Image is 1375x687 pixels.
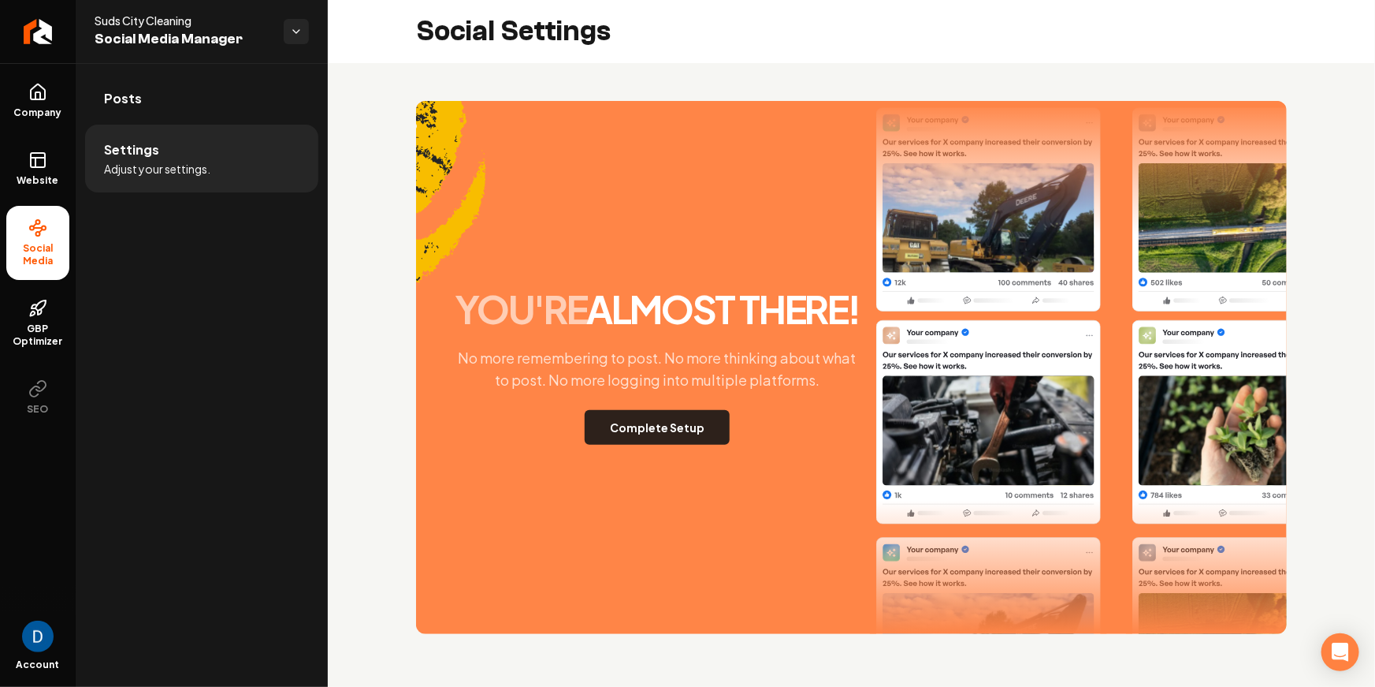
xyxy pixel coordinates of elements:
[455,290,860,328] h2: almost there!
[104,161,210,177] span: Adjust your settings.
[876,106,1101,524] img: Post One
[6,138,69,200] a: Website
[6,70,69,132] a: Company
[6,286,69,360] a: GBP Optimizer
[22,621,54,652] img: David Rice
[585,410,730,445] button: Complete Setup
[455,285,587,333] span: you're
[8,106,69,119] span: Company
[85,73,318,124] a: Posts
[11,174,65,187] span: Website
[1321,633,1359,671] div: Open Intercom Messenger
[444,347,870,391] p: No more remembering to post. No more thinking about what to post. No more logging into multiple p...
[95,13,271,28] span: Suds City Cleaning
[95,28,271,50] span: Social Media Manager
[17,659,60,671] span: Account
[104,89,142,108] span: Posts
[104,140,159,159] span: Settings
[21,403,55,416] span: SEO
[6,367,69,428] button: SEO
[22,621,54,652] button: Open user button
[6,242,69,267] span: Social Media
[24,19,53,44] img: Rebolt Logo
[6,323,69,348] span: GBP Optimizer
[1132,108,1357,525] img: Post Two
[416,101,486,328] img: Accent
[416,16,611,47] h2: Social Settings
